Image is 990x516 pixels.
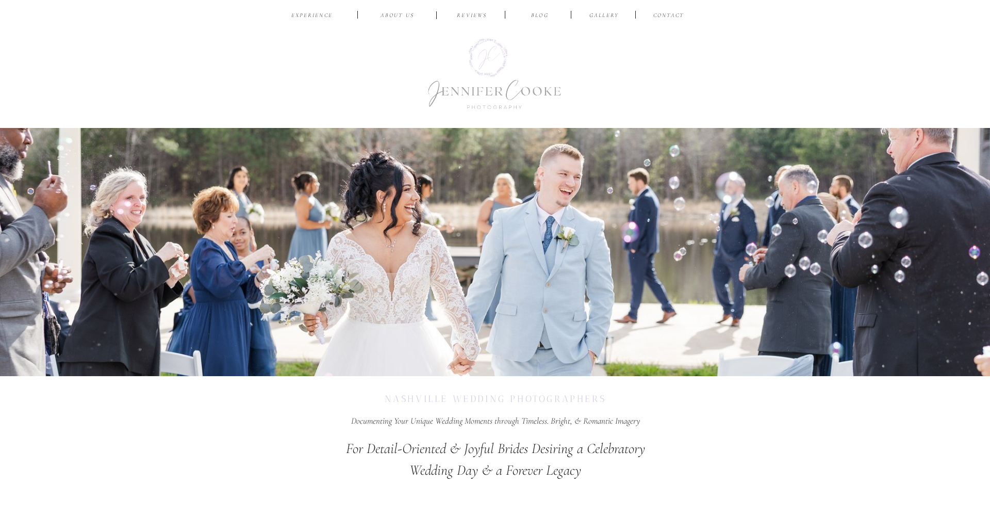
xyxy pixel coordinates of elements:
h1: Nashville wedding photographers [310,393,680,416]
a: ABOUT US [373,11,422,21]
p: For Detail-Oriented & Joyful Brides Desiring a Celebratory Wedding Day & a Forever Legacy [335,438,655,475]
p: Documenting Your Unique Wedding Moments through Timeless. Bright, & Romantic Imagery [336,414,654,430]
a: CONTACT [651,11,686,21]
a: BLOG [523,11,556,21]
a: reviews [448,11,497,21]
a: Gallery [587,11,621,21]
a: EXPERIENCE [288,11,336,21]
